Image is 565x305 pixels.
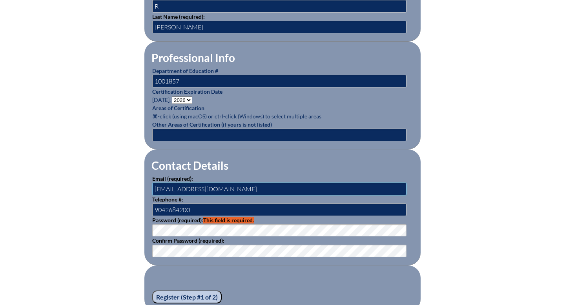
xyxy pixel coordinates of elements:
[152,96,171,103] span: [DATE],
[152,217,254,223] label: Password (required):
[152,13,205,20] label: Last Name (required):
[152,237,224,244] label: Confirm Password (required):
[152,105,204,111] label: Areas of Certification
[152,67,218,74] label: Department of Education #
[203,217,254,223] span: This field is required.
[152,175,193,182] label: Email (required):
[152,290,222,304] input: Register (Step #1 of 2)
[151,159,229,172] legend: Contact Details
[152,196,183,203] label: Telephone #:
[152,121,272,128] label: Other Areas of Certification (if yours is not listed)
[152,88,222,95] label: Certification Expiration Date
[152,104,413,120] p: ⌘-click (using macOS) or ctrl-click (Windows) to select multiple areas
[151,51,236,64] legend: Professional Info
